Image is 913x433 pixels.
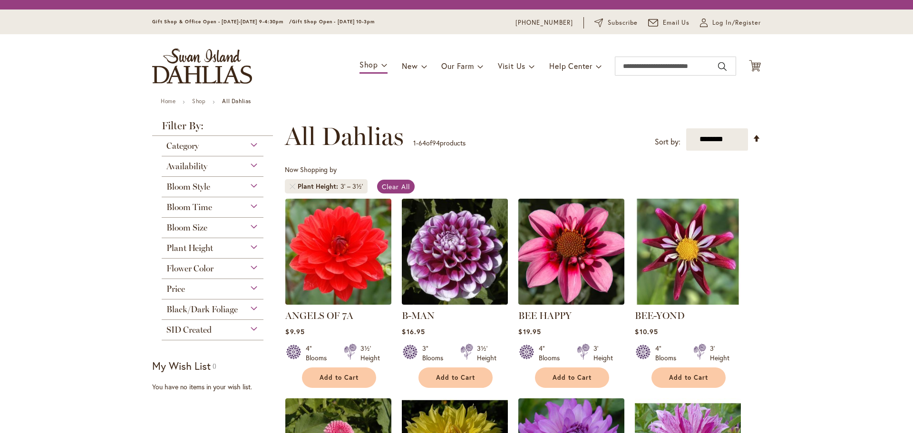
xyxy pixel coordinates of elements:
[360,344,380,363] div: 3½' Height
[166,325,212,335] span: SID Created
[285,122,404,151] span: All Dahlias
[718,59,727,74] button: Search
[402,327,425,336] span: $16.95
[549,61,592,71] span: Help Center
[535,367,609,388] button: Add to Cart
[413,135,466,151] p: - of products
[285,310,353,321] a: ANGELS OF 7A
[166,182,210,192] span: Bloom Style
[166,222,207,233] span: Bloom Size
[292,19,375,25] span: Gift Shop Open - [DATE] 10-3pm
[402,199,508,305] img: B-MAN
[553,374,592,382] span: Add to Cart
[418,367,493,388] button: Add to Cart
[152,19,292,25] span: Gift Shop & Office Open - [DATE]-[DATE] 9-4:30pm /
[436,374,475,382] span: Add to Cart
[152,382,279,392] div: You have no items in your wish list.
[518,199,624,305] img: BEE HAPPY
[402,310,435,321] a: B-MAN
[166,161,207,172] span: Availability
[648,18,690,28] a: Email Us
[635,298,741,307] a: BEE-YOND
[402,61,418,71] span: New
[152,48,252,84] a: store logo
[382,182,410,191] span: Clear All
[477,344,496,363] div: 3½' Height
[710,344,729,363] div: 3' Height
[302,367,376,388] button: Add to Cart
[539,344,565,363] div: 4" Blooms
[422,344,449,363] div: 3" Blooms
[166,141,199,151] span: Category
[663,18,690,28] span: Email Us
[655,133,680,151] label: Sort by:
[192,97,205,105] a: Shop
[518,298,624,307] a: BEE HAPPY
[594,18,638,28] a: Subscribe
[498,61,525,71] span: Visit Us
[518,310,572,321] a: BEE HAPPY
[166,304,238,315] span: Black/Dark Foliage
[608,18,638,28] span: Subscribe
[515,18,573,28] a: [PHONE_NUMBER]
[635,310,685,321] a: BEE-YOND
[700,18,761,28] a: Log In/Register
[651,367,726,388] button: Add to Cart
[359,59,378,69] span: Shop
[418,138,426,147] span: 64
[285,327,304,336] span: $9.95
[320,374,359,382] span: Add to Cart
[166,202,212,212] span: Bloom Time
[377,180,415,193] a: Clear All
[152,359,211,373] strong: My Wish List
[306,344,332,363] div: 4" Blooms
[285,199,391,305] img: ANGELS OF 7A
[166,284,185,294] span: Price
[285,165,337,174] span: Now Shopping by
[441,61,474,71] span: Our Farm
[222,97,251,105] strong: All Dahlias
[712,18,761,28] span: Log In/Register
[166,263,214,274] span: Flower Color
[285,298,391,307] a: ANGELS OF 7A
[166,243,213,253] span: Plant Height
[635,199,741,305] img: BEE-YOND
[402,298,508,307] a: B-MAN
[432,138,440,147] span: 94
[340,182,363,191] div: 3' – 3½'
[298,182,340,191] span: Plant Height
[290,183,295,189] a: Remove Plant Height 3' – 3½'
[669,374,708,382] span: Add to Cart
[518,327,541,336] span: $19.95
[635,327,658,336] span: $10.95
[655,344,682,363] div: 4" Blooms
[593,344,613,363] div: 3' Height
[413,138,416,147] span: 1
[161,97,175,105] a: Home
[152,121,273,136] strong: Filter By:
